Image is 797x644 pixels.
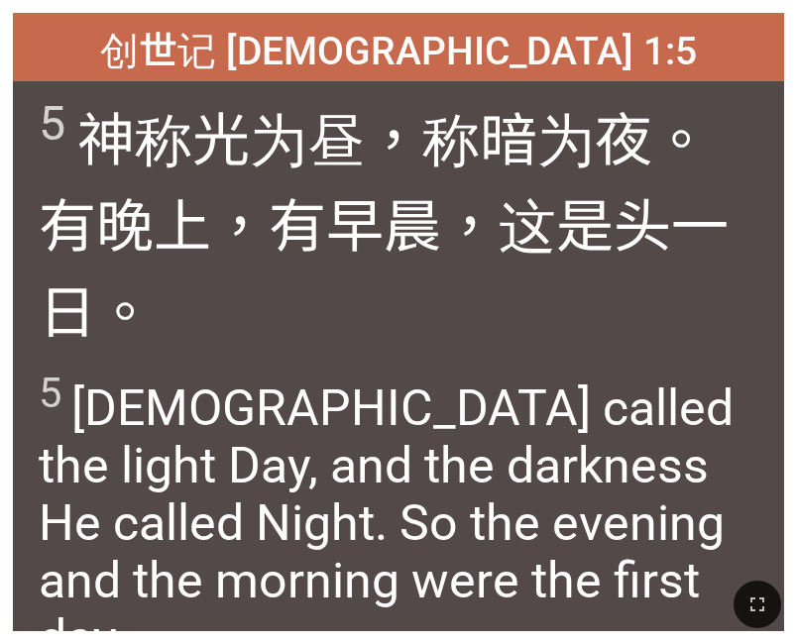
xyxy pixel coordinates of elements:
[39,107,729,347] wh7121: 暗
[39,193,729,347] wh6153: ，有早晨
[39,94,758,350] span: 神
[39,279,154,347] wh259: 日
[39,193,729,347] wh1242: ，这是头一
[39,369,61,417] sup: 5
[39,95,65,152] sup: 5
[39,107,729,347] wh3915: 。有晚上
[96,279,154,347] wh3117: 。
[39,107,729,347] wh216: 为昼
[39,107,729,347] wh7121: 光
[100,20,697,78] span: 创世记 [DEMOGRAPHIC_DATA] 1:5
[39,107,729,347] wh3117: ，称
[39,107,729,347] wh2822: 为夜
[39,107,729,347] wh430: 称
